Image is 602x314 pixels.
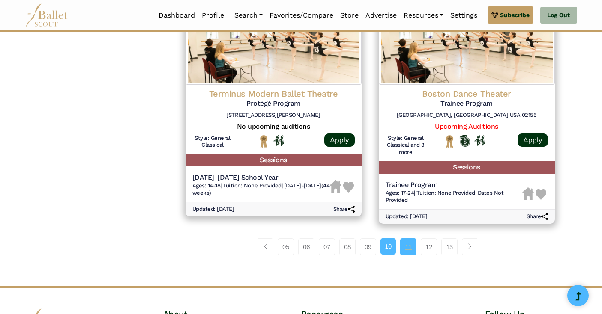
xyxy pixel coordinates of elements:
[474,135,485,146] img: In Person
[273,135,284,146] img: In Person
[330,180,341,193] img: Housing Unavailable
[386,190,522,204] h6: | |
[416,190,475,196] span: Tuition: None Provided
[155,6,198,24] a: Dashboard
[360,238,376,255] a: 09
[192,182,221,189] span: Ages: 14-18
[379,161,555,174] h5: Sessions
[192,182,330,197] h6: | |
[491,10,498,20] img: gem.svg
[192,99,355,108] h5: Protégé Program
[386,135,426,157] h6: Style: General Classical and 3 more
[380,238,396,255] a: 10
[386,181,522,190] h5: Trainee Program
[339,238,356,255] a: 08
[518,133,548,147] a: Apply
[192,182,330,196] span: [DATE]-[DATE] (44 weeks)
[192,206,234,213] h6: Updated: [DATE]
[386,88,548,99] h4: Boston Dance Theater
[447,6,481,24] a: Settings
[522,187,534,200] img: Housing Unavailable
[386,190,414,196] span: Ages: 17-24
[319,238,335,255] a: 07
[386,112,548,119] h6: [GEOGRAPHIC_DATA], [GEOGRAPHIC_DATA] USA 02155
[343,182,354,193] img: Heart
[192,135,233,149] h6: Style: General Classical
[192,112,355,119] h6: [STREET_ADDRESS][PERSON_NAME]
[400,238,416,255] a: 11
[192,122,355,131] h5: No upcoming auditions
[421,238,437,255] a: 12
[459,135,470,147] img: Offers Scholarship
[540,7,577,24] a: Log Out
[536,189,546,200] img: Heart
[386,99,548,108] h5: Trainee Program
[324,133,355,147] a: Apply
[192,88,355,99] h4: Terminus Modern Ballet Theatre
[435,122,498,130] a: Upcoming Auditions
[386,213,428,220] h6: Updated: [DATE]
[444,135,455,148] img: National
[488,6,533,24] a: Subscribe
[223,182,281,189] span: Tuition: None Provided
[337,6,362,24] a: Store
[386,190,504,203] span: Dates Not Provided
[266,6,337,24] a: Favorites/Compare
[192,173,330,182] h5: [DATE]-[DATE] School Year
[333,206,355,213] h6: Share
[186,154,362,166] h5: Sessions
[231,6,266,24] a: Search
[258,135,269,148] img: National
[362,6,400,24] a: Advertise
[500,10,530,20] span: Subscribe
[527,213,548,220] h6: Share
[258,238,482,255] nav: Page navigation example
[198,6,228,24] a: Profile
[278,238,294,255] a: 05
[441,238,458,255] a: 13
[298,238,314,255] a: 06
[400,6,447,24] a: Resources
